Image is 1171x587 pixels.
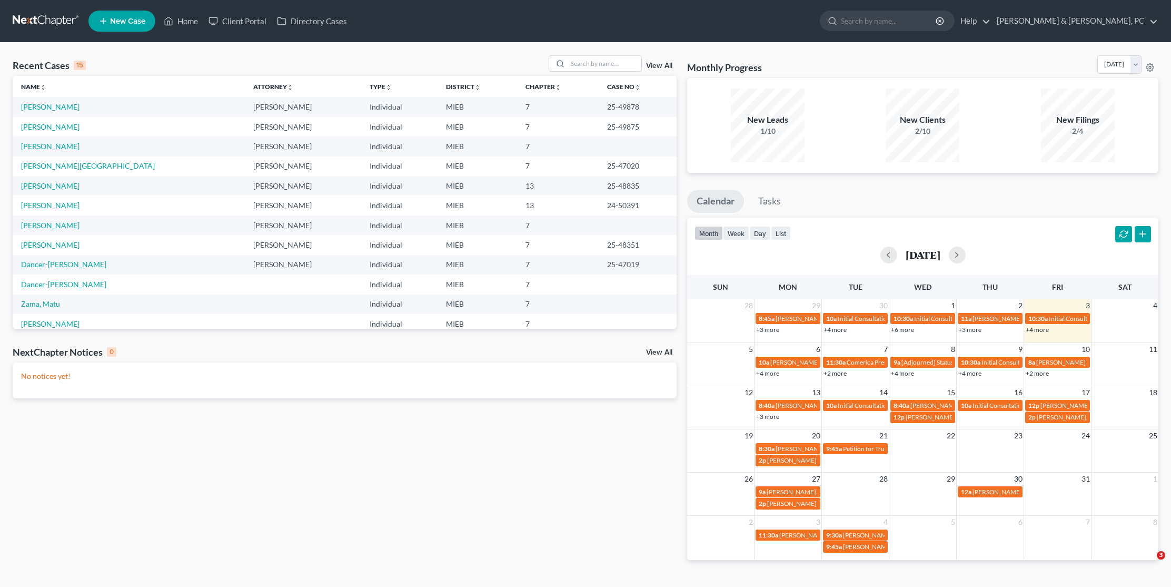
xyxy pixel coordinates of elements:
[759,531,778,539] span: 11:30a
[1118,282,1132,291] span: Sat
[568,56,641,71] input: Search by name...
[1148,343,1158,356] span: 11
[826,358,846,366] span: 11:30a
[385,84,392,91] i: unfold_more
[826,445,842,453] span: 9:45a
[438,117,517,136] td: MIEB
[599,235,677,255] td: 25-48351
[759,456,766,464] span: 2p
[245,195,361,215] td: [PERSON_NAME]
[361,117,438,136] td: Individual
[107,347,116,357] div: 0
[253,83,293,91] a: Attorneyunfold_more
[894,413,905,421] span: 12p
[886,114,959,126] div: New Clients
[950,516,956,529] span: 5
[961,315,971,322] span: 11a
[517,255,598,275] td: 7
[961,488,971,496] span: 12a
[525,83,561,91] a: Chapterunfold_more
[21,142,80,151] a: [PERSON_NAME]
[634,84,641,91] i: unfold_more
[882,516,889,529] span: 4
[517,195,598,215] td: 13
[361,235,438,255] td: Individual
[203,12,272,31] a: Client Portal
[991,12,1158,31] a: [PERSON_NAME] & [PERSON_NAME], PC
[972,315,1137,322] span: [PERSON_NAME] Phone Conversation regarding settlement
[13,346,116,358] div: NextChapter Notices
[811,473,821,485] span: 27
[910,402,1142,409] span: [PERSON_NAME] Zoom Hon. [PERSON_NAME] [PHONE_NUMBER] Passcode 1818
[770,358,935,366] span: [PERSON_NAME], Wuxinlin - Pre-formal Hearing[via Zoom]
[517,156,598,176] td: 7
[446,83,481,91] a: Districtunfold_more
[1085,299,1091,312] span: 3
[21,122,80,131] a: [PERSON_NAME]
[517,275,598,294] td: 7
[1041,126,1115,136] div: 2/4
[958,326,981,334] a: +3 more
[882,343,889,356] span: 7
[517,235,598,255] td: 7
[878,299,889,312] span: 30
[1135,551,1160,576] iframe: Intercom live chat
[599,97,677,116] td: 25-49878
[849,282,862,291] span: Tue
[21,221,80,230] a: [PERSON_NAME]
[21,240,80,249] a: [PERSON_NAME]
[946,386,956,399] span: 15
[517,176,598,195] td: 13
[981,358,1121,366] span: Initial Consultation [15 Minutes] [PERSON_NAME]
[972,488,1090,496] span: [PERSON_NAME] Dispositive Motions Due
[731,114,805,126] div: New Leads
[110,17,145,25] span: New Case
[21,201,80,210] a: [PERSON_NAME]
[759,315,775,322] span: 8:45a
[438,235,517,255] td: MIEB
[906,249,940,260] h2: [DATE]
[878,473,889,485] span: 28
[517,117,598,136] td: 7
[438,275,517,294] td: MIEB
[955,12,990,31] a: Help
[1080,386,1091,399] span: 17
[438,97,517,116] td: MIEB
[779,531,1160,539] span: [PERSON_NAME] Meeting of Creditors Trustee [PERSON_NAME] Zoom Enter Meeting ID [PHONE_NUMBER], an...
[811,429,821,442] span: 20
[891,326,914,334] a: +6 more
[1040,402,1132,409] span: [PERSON_NAME] - Estate Signing
[1028,315,1048,322] span: 10:30a
[826,315,837,322] span: 10a
[361,176,438,195] td: Individual
[245,216,361,235] td: [PERSON_NAME]
[1017,343,1024,356] span: 9
[245,136,361,156] td: [PERSON_NAME]
[21,319,80,328] a: [PERSON_NAME]
[891,369,914,377] a: +4 more
[21,371,668,381] p: No notices yet!
[361,216,438,235] td: Individual
[13,59,86,72] div: Recent Cases
[21,181,80,190] a: [PERSON_NAME]
[517,97,598,116] td: 7
[961,358,980,366] span: 10:30a
[438,176,517,195] td: MIEB
[21,260,106,269] a: Dancer-[PERSON_NAME]
[474,84,481,91] i: unfold_more
[811,299,821,312] span: 29
[759,402,775,409] span: 8:40a
[950,299,956,312] span: 1
[555,84,561,91] i: unfold_more
[743,299,754,312] span: 28
[21,161,155,170] a: [PERSON_NAME][GEOGRAPHIC_DATA]
[950,343,956,356] span: 8
[1013,429,1024,442] span: 23
[245,176,361,195] td: [PERSON_NAME]
[894,358,900,366] span: 9a
[748,516,754,529] span: 2
[756,369,779,377] a: +4 more
[776,402,880,409] span: [PERSON_NAME] Hearing [In Person]
[767,500,943,507] span: [PERSON_NAME] - Final Pre-Trial Conference [PERSON_NAME]
[599,117,677,136] td: 25-49875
